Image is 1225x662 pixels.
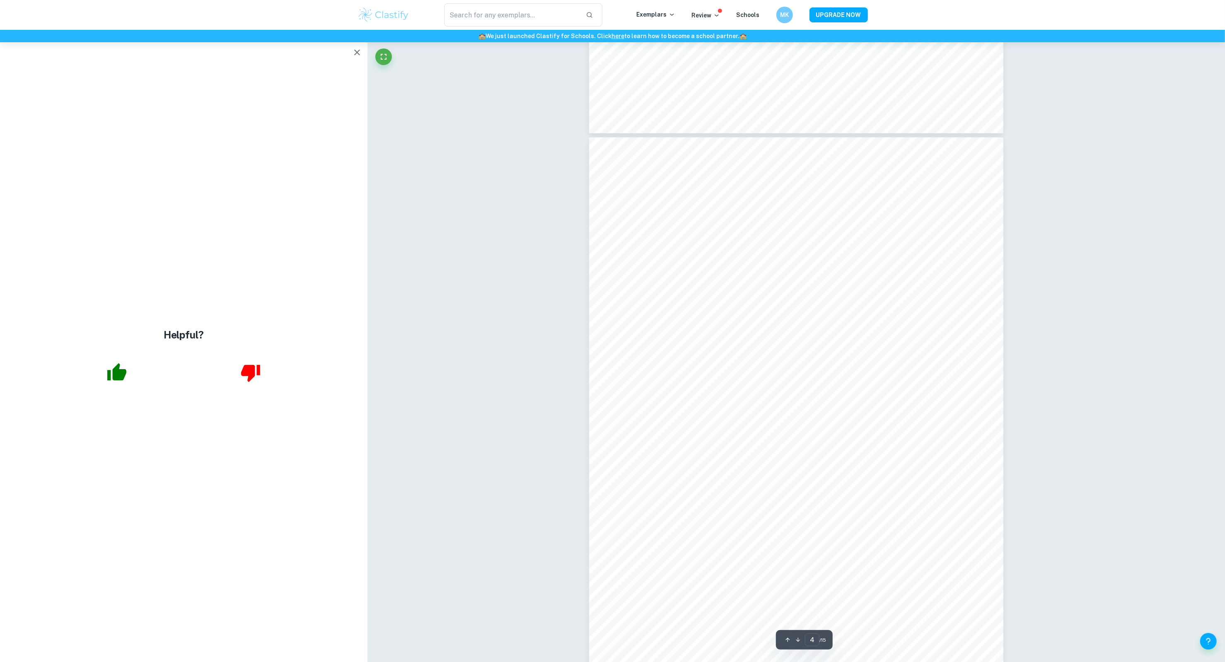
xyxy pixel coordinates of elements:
[164,328,204,343] h4: Helpful?
[375,48,392,65] button: Fullscreen
[478,33,486,39] span: 🏫
[780,10,789,19] h6: MK
[809,7,868,22] button: UPGRADE NOW
[637,10,675,19] p: Exemplars
[1200,633,1217,650] button: Help and Feedback
[819,636,826,644] span: / 15
[737,12,760,18] a: Schools
[776,7,793,23] button: MK
[739,33,747,39] span: 🏫
[2,31,1223,41] h6: We just launched Clastify for Schools. Click to learn how to become a school partner.
[358,7,410,23] img: Clastify logo
[611,33,624,39] a: here
[692,11,720,20] p: Review
[444,3,580,27] input: Search for any exemplars...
